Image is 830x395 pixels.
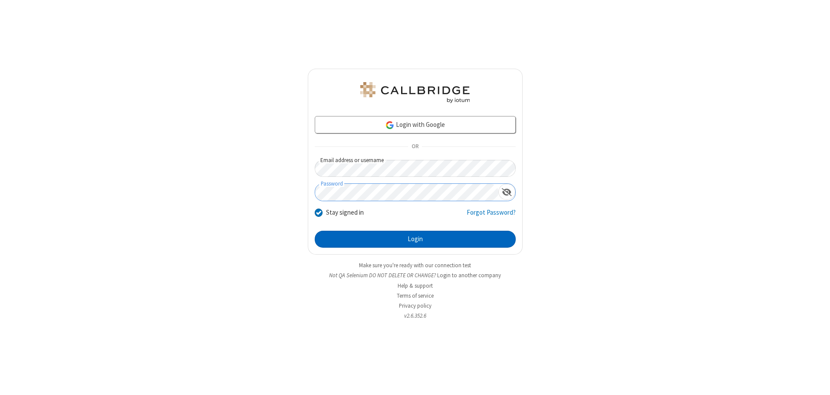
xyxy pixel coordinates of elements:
label: Stay signed in [326,208,364,218]
li: v2.6.352.6 [308,312,523,320]
a: Make sure you're ready with our connection test [359,262,471,269]
a: Forgot Password? [467,208,516,224]
button: Login to another company [437,271,501,279]
img: QA Selenium DO NOT DELETE OR CHANGE [359,82,471,103]
input: Password [315,184,498,201]
img: google-icon.png [385,120,395,130]
div: Show password [498,184,515,200]
a: Login with Google [315,116,516,133]
input: Email address or username [315,160,516,177]
a: Privacy policy [399,302,431,309]
button: Login [315,231,516,248]
span: OR [408,141,422,153]
a: Terms of service [397,292,434,299]
li: Not QA Selenium DO NOT DELETE OR CHANGE? [308,271,523,279]
a: Help & support [398,282,433,289]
